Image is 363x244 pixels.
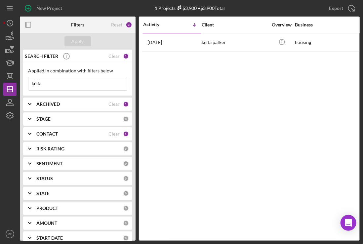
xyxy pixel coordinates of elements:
[295,22,361,27] div: Business
[36,221,57,226] b: AMOUNT
[295,34,361,51] div: housing
[72,36,84,46] div: Apply
[269,22,294,27] div: Overview
[155,5,225,11] div: 1 Projects • $3,900 Total
[123,53,129,59] div: 1
[123,235,129,241] div: 0
[28,68,127,73] div: Applied in combination with filters below
[108,54,120,59] div: Clear
[36,191,50,196] b: STATE
[3,227,17,241] button: MB
[123,146,129,152] div: 0
[123,116,129,122] div: 0
[36,102,60,107] b: ARCHIVED
[123,220,129,226] div: 0
[108,102,120,107] div: Clear
[123,131,129,137] div: 1
[36,131,58,137] b: CONTACT
[329,2,343,15] div: Export
[126,21,132,28] div: 3
[36,146,64,151] b: RISK RATING
[123,190,129,196] div: 0
[36,235,63,241] b: START DATE
[36,116,51,122] b: STAGE
[123,161,129,167] div: 0
[322,2,360,15] button: Export
[111,22,122,27] div: Reset
[25,54,58,59] b: SEARCH FILTER
[202,22,268,27] div: Client
[36,176,53,181] b: STATUS
[36,161,62,166] b: SENTIMENT
[202,34,268,51] div: keita pafker
[176,5,197,11] div: $3,900
[36,2,62,15] div: New Project
[123,205,129,211] div: 0
[143,22,172,27] div: Activity
[20,2,69,15] button: New Project
[8,232,12,236] text: MB
[71,22,84,27] b: Filters
[64,36,91,46] button: Apply
[36,206,58,211] b: PRODUCT
[147,40,162,45] time: 2025-09-05 12:10
[341,215,356,231] div: Open Intercom Messenger
[108,131,120,137] div: Clear
[123,101,129,107] div: 1
[123,176,129,182] div: 0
